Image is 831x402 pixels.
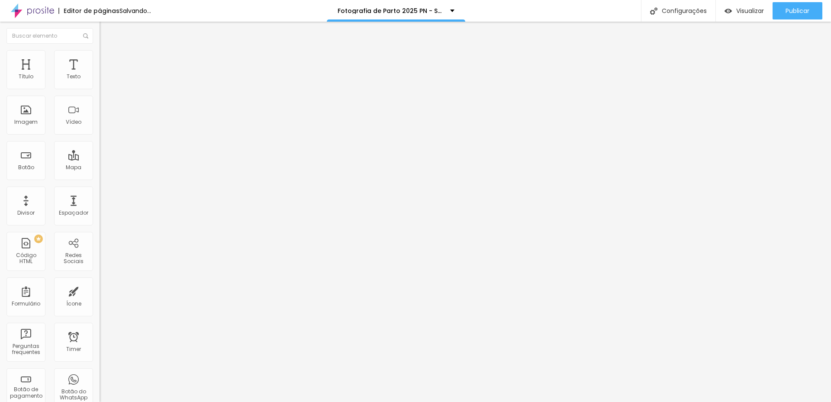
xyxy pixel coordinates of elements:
[100,22,831,402] iframe: Editor
[12,301,40,307] div: Formulário
[119,8,151,14] div: Salvando...
[725,7,732,15] img: view-1.svg
[66,164,81,170] div: Mapa
[9,386,43,399] div: Botão de pagamento
[66,301,81,307] div: Ícone
[66,119,81,125] div: Vídeo
[58,8,119,14] div: Editor de páginas
[736,7,764,14] span: Visualizar
[786,7,809,14] span: Publicar
[56,252,90,265] div: Redes Sociais
[59,210,88,216] div: Espaçador
[83,33,88,39] img: Icone
[14,119,38,125] div: Imagem
[18,164,34,170] div: Botão
[19,74,33,80] div: Título
[9,252,43,265] div: Código HTML
[67,74,81,80] div: Texto
[650,7,657,15] img: Icone
[338,8,444,14] p: Fotografia de Parto 2025 PN - Sagrado Nascer Foto e Filme
[17,210,35,216] div: Divisor
[716,2,773,19] button: Visualizar
[773,2,822,19] button: Publicar
[66,346,81,352] div: Timer
[9,343,43,356] div: Perguntas frequentes
[6,28,93,44] input: Buscar elemento
[56,389,90,401] div: Botão do WhatsApp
